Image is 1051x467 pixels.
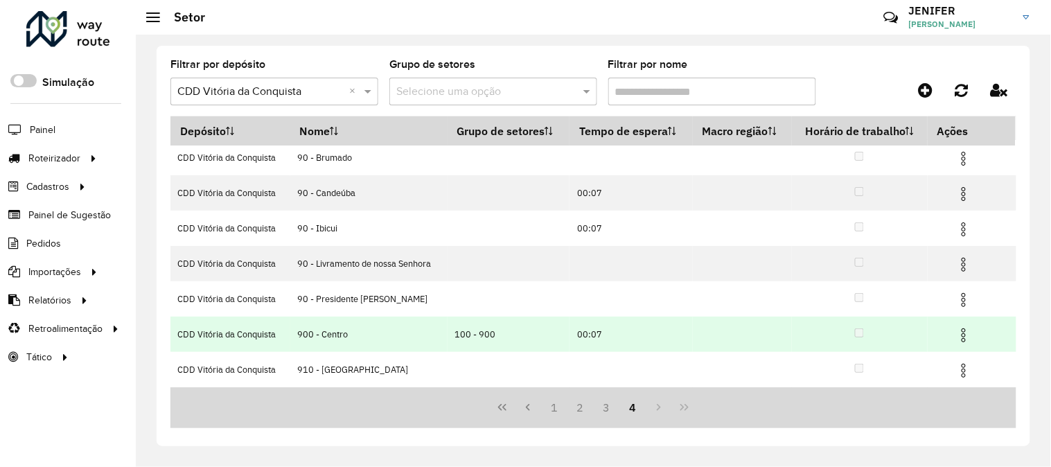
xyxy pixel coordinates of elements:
td: 00:07 [569,211,693,246]
td: CDD Vitória da Conquista [170,317,290,352]
td: 90 - Brumado [290,140,448,175]
td: 90 - Candeúba [290,175,448,211]
label: Filtrar por depósito [170,56,265,73]
td: CDD Vitória da Conquista [170,352,290,387]
td: 00:07 [569,175,693,211]
th: Macro região [693,116,792,146]
label: Simulação [42,74,94,91]
span: Cadastros [26,179,69,194]
button: Previous Page [515,394,541,421]
h2: Setor [160,10,205,25]
span: Relatórios [28,293,71,308]
label: Filtrar por nome [608,56,688,73]
td: 100 - 900 [448,317,570,352]
td: CDD Vitória da Conquista [170,211,290,246]
label: Grupo de setores [389,56,475,73]
td: CDD Vitória da Conquista [170,281,290,317]
td: CDD Vitória da Conquista [170,140,290,175]
button: 4 [619,394,646,421]
span: Clear all [349,83,361,100]
th: Horário de trabalho [792,116,928,146]
td: 90 - Ibicui [290,211,448,246]
th: Ações [928,117,1011,146]
span: [PERSON_NAME] [909,18,1013,30]
th: Tempo de espera [569,116,693,146]
td: 910 - [GEOGRAPHIC_DATA] [290,352,448,387]
button: First Page [489,394,515,421]
button: 3 [594,394,620,421]
td: CDD Vitória da Conquista [170,175,290,211]
span: Tático [26,350,52,364]
th: Nome [290,116,448,146]
span: Roteirizador [28,151,80,166]
th: Depósito [170,116,290,146]
span: Pedidos [26,236,61,251]
h3: JENIFER [909,4,1013,17]
td: 00:07 [569,317,693,352]
td: CDD Vitória da Conquista [170,246,290,281]
td: 90 - Presidente [PERSON_NAME] [290,281,448,317]
span: Painel de Sugestão [28,208,111,222]
span: Painel [30,123,55,137]
td: 900 - Centro [290,317,448,352]
a: Contato Rápido [876,3,906,33]
td: 90 - Livramento de nossa Senhora [290,246,448,281]
button: 2 [567,394,594,421]
span: Retroalimentação [28,321,103,336]
span: Importações [28,265,81,279]
button: 1 [541,394,567,421]
th: Grupo de setores [448,116,570,146]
